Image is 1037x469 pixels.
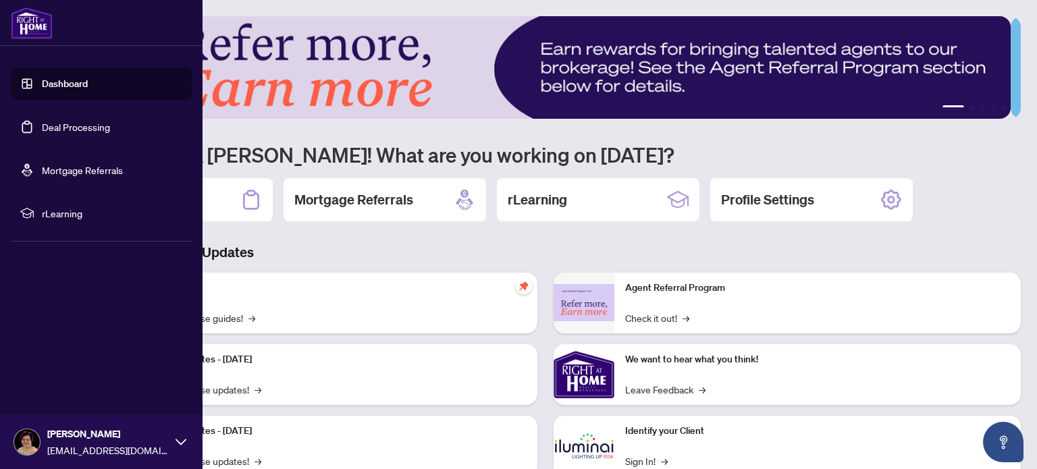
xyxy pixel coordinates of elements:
[47,443,169,458] span: [EMAIL_ADDRESS][DOMAIN_NAME]
[255,453,261,468] span: →
[625,453,668,468] a: Sign In!→
[142,281,527,296] p: Self-Help
[625,382,706,397] a: Leave Feedback→
[661,453,668,468] span: →
[683,310,689,325] span: →
[70,16,1011,119] img: Slide 0
[47,426,169,441] span: [PERSON_NAME]
[142,352,527,367] p: Platform Updates - [DATE]
[969,105,975,111] button: 2
[508,190,567,209] h2: rLearning
[942,105,964,111] button: 1
[625,424,1010,439] p: Identify your Client
[1002,105,1007,111] button: 5
[42,78,88,90] a: Dashboard
[42,121,110,133] a: Deal Processing
[248,310,255,325] span: →
[42,206,182,221] span: rLearning
[983,422,1023,462] button: Open asap
[14,429,40,455] img: Profile Icon
[255,382,261,397] span: →
[42,164,123,176] a: Mortgage Referrals
[11,7,53,39] img: logo
[516,278,532,294] span: pushpin
[554,344,614,405] img: We want to hear what you think!
[554,284,614,321] img: Agent Referral Program
[721,190,814,209] h2: Profile Settings
[980,105,986,111] button: 3
[70,243,1021,262] h3: Brokerage & Industry Updates
[142,424,527,439] p: Platform Updates - [DATE]
[625,352,1010,367] p: We want to hear what you think!
[625,310,689,325] a: Check it out!→
[70,142,1021,167] h1: Welcome back [PERSON_NAME]! What are you working on [DATE]?
[699,382,706,397] span: →
[991,105,996,111] button: 4
[294,190,413,209] h2: Mortgage Referrals
[625,281,1010,296] p: Agent Referral Program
